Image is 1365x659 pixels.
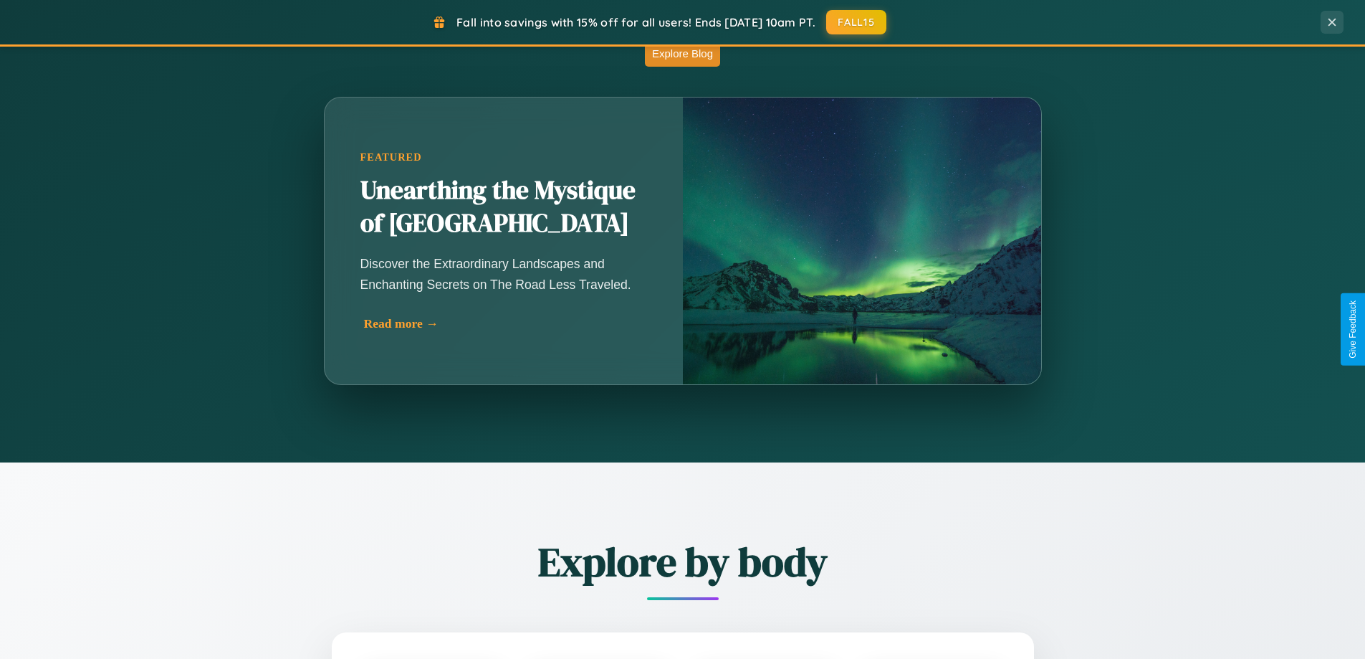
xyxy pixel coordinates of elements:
[360,151,647,163] div: Featured
[645,40,720,67] button: Explore Blog
[1348,300,1358,359] div: Give Feedback
[360,254,647,294] p: Discover the Extraordinary Landscapes and Enchanting Secrets on The Road Less Traveled.
[456,15,815,29] span: Fall into savings with 15% off for all users! Ends [DATE] 10am PT.
[253,534,1113,589] h2: Explore by body
[826,10,886,34] button: FALL15
[360,174,647,240] h2: Unearthing the Mystique of [GEOGRAPHIC_DATA]
[364,316,651,331] div: Read more →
